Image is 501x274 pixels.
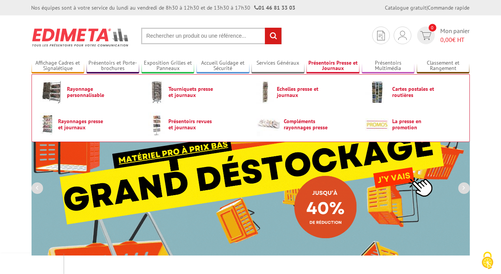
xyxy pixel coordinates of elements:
[415,27,470,44] a: devis rapide 0 Mon panier 0,00€ HT
[441,36,453,43] span: 0,00
[257,112,353,136] a: Compléments rayonnages presse
[284,118,330,130] span: Compléments rayonnages presse
[148,112,245,136] a: Présentoirs revues et journaux
[148,80,245,104] a: Tourniquets presse et journaux
[385,4,470,12] div: |
[257,80,274,104] img: Echelles presse et journaux
[251,60,305,72] a: Services Généraux
[67,86,113,98] span: Rayonnage personnalisable
[32,23,130,52] img: Présentoir, panneau, stand - Edimeta - PLV, affichage, mobilier bureau, entreprise
[377,31,385,40] img: devis rapide
[169,118,215,130] span: Présentoirs revues et journaux
[441,35,470,44] span: € HT
[255,4,296,11] strong: 01 46 81 33 03
[365,112,461,136] a: La presse en promotion
[141,60,195,72] a: Exposition Grilles et Panneaux
[265,28,281,44] input: rechercher
[141,28,282,44] input: Rechercher un produit ou une référence...
[474,248,501,274] button: Cookies (fenêtre modale)
[40,80,136,104] a: Rayonnage personnalisable
[428,4,470,11] a: Commande rapide
[32,4,296,12] div: Nos équipes sont à votre service du lundi au vendredi de 8h30 à 12h30 et de 13h30 à 17h30
[385,4,427,11] a: Catalogue gratuit
[277,86,323,98] span: Echelles presse et journaux
[365,112,389,136] img: La presse en promotion
[169,86,215,98] span: Tourniquets presse et journaux
[196,60,250,72] a: Accueil Guidage et Sécurité
[257,112,281,136] img: Compléments rayonnages presse
[362,60,415,72] a: Présentoirs Multimédia
[87,60,140,72] a: Présentoirs et Porte-brochures
[429,24,436,32] span: 0
[148,80,165,104] img: Tourniquets presse et journaux
[393,86,439,98] span: Cartes postales et routières
[40,112,136,136] a: Rayonnages presse et journaux
[257,80,353,104] a: Echelles presse et journaux
[148,112,165,136] img: Présentoirs revues et journaux
[306,60,360,72] a: Présentoirs Presse et Journaux
[40,80,64,104] img: Rayonnage personnalisable
[365,80,389,104] img: Cartes postales et routières
[420,31,431,40] img: devis rapide
[417,60,470,72] a: Classement et Rangement
[40,112,55,136] img: Rayonnages presse et journaux
[32,60,85,72] a: Affichage Cadres et Signalétique
[478,251,497,270] img: Cookies (fenêtre modale)
[441,27,470,44] span: Mon panier
[393,118,439,130] span: La presse en promotion
[58,118,105,130] span: Rayonnages presse et journaux
[398,31,407,40] img: devis rapide
[365,80,461,104] a: Cartes postales et routières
